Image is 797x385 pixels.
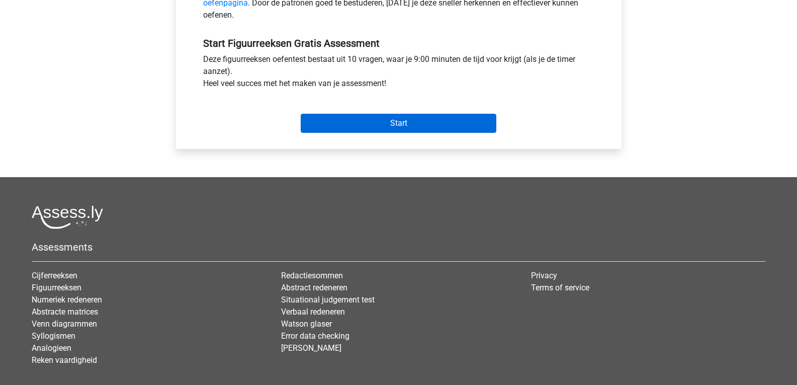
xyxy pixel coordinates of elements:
a: Situational judgement test [281,295,375,304]
a: [PERSON_NAME] [281,343,341,353]
input: Start [301,114,496,133]
a: Venn diagrammen [32,319,97,329]
a: Syllogismen [32,331,75,341]
a: Terms of service [531,283,589,292]
a: Redactiesommen [281,271,343,280]
a: Verbaal redeneren [281,307,345,317]
a: Analogieen [32,343,71,353]
a: Cijferreeksen [32,271,77,280]
a: Figuurreeksen [32,283,81,292]
img: Assessly logo [32,205,103,229]
h5: Assessments [32,241,765,253]
h5: Start Figuurreeksen Gratis Assessment [203,37,594,49]
a: Privacy [531,271,557,280]
a: Abstracte matrices [32,307,98,317]
a: Numeriek redeneren [32,295,102,304]
a: Watson glaser [281,319,332,329]
a: Abstract redeneren [281,283,347,292]
div: Deze figuurreeksen oefentest bestaat uit 10 vragen, waar je 9:00 minuten de tijd voor krijgt (als... [196,53,602,94]
a: Error data checking [281,331,349,341]
a: Reken vaardigheid [32,355,97,365]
